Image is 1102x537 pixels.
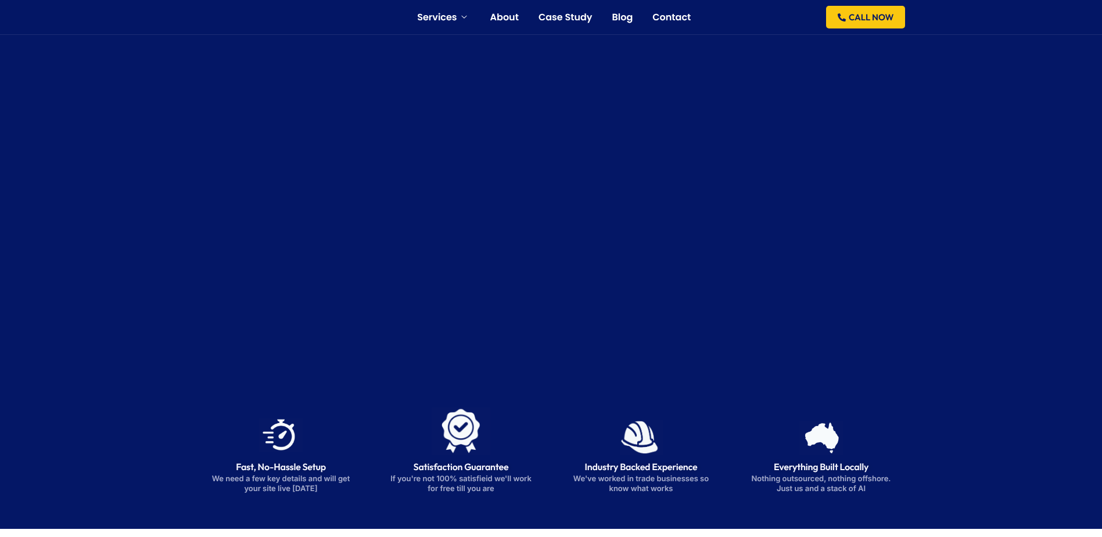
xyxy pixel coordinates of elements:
[390,461,532,473] h3: Satisfaction Guarantee
[210,461,352,473] h3: Fast, No-Hassle Setup
[570,474,712,494] p: We've worked in trade businesses so know what works
[539,13,593,22] a: Case Study
[612,13,633,22] a: Blog
[751,461,892,473] h3: Everything Built Locally
[570,461,712,473] h3: Industry Backed Experience
[191,11,288,22] a: ServiceScale logo representing business automation for tradies
[826,6,905,28] a: CALL NOW
[652,13,691,22] a: Contact
[849,13,893,22] span: CALL NOW
[751,474,892,494] p: Nothing outsourced, nothing offshore. Just us and a stack of AI
[417,13,470,22] a: Services
[210,474,352,494] p: We need a few key details and will get your site live [DATE]
[390,474,532,494] p: If you're not 100% satisfieid we'll work for free till you are
[490,13,519,22] a: About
